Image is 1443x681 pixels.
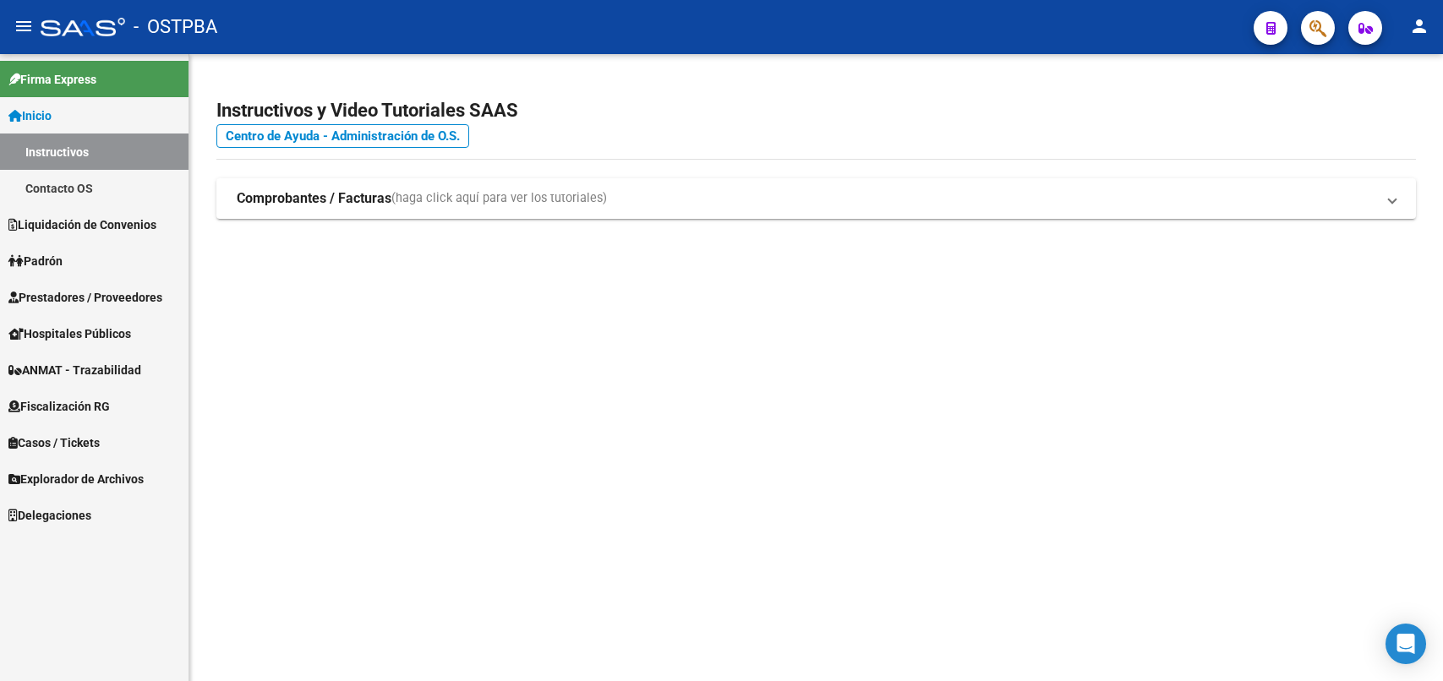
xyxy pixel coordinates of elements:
div: Open Intercom Messenger [1386,624,1426,664]
span: Fiscalización RG [8,397,110,416]
strong: Comprobantes / Facturas [237,189,391,208]
mat-icon: menu [14,16,34,36]
span: Casos / Tickets [8,433,100,452]
span: Inicio [8,106,52,125]
span: Hospitales Públicos [8,324,131,343]
span: Explorador de Archivos [8,470,144,488]
h2: Instructivos y Video Tutoriales SAAS [216,95,1416,127]
span: Prestadores / Proveedores [8,288,162,307]
span: Delegaciones [8,506,91,525]
span: Firma Express [8,70,96,89]
span: ANMAT - Trazabilidad [8,361,141,379]
span: - OSTPBA [134,8,217,46]
a: Centro de Ayuda - Administración de O.S. [216,124,469,148]
span: (haga click aquí para ver los tutoriales) [391,189,607,208]
mat-icon: person [1409,16,1429,36]
span: Padrón [8,252,63,270]
mat-expansion-panel-header: Comprobantes / Facturas(haga click aquí para ver los tutoriales) [216,178,1416,219]
span: Liquidación de Convenios [8,215,156,234]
